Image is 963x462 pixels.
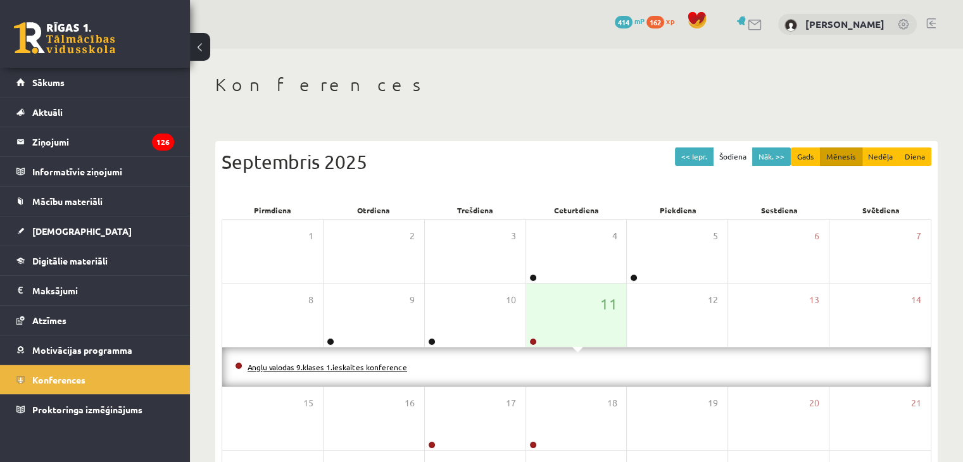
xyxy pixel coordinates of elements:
span: 3 [511,229,516,243]
span: Aktuāli [32,106,63,118]
span: 20 [809,396,819,410]
span: 2 [410,229,415,243]
span: Digitālie materiāli [32,255,108,266]
span: [DEMOGRAPHIC_DATA] [32,225,132,237]
a: Rīgas 1. Tālmācības vidusskola [14,22,115,54]
span: 21 [911,396,921,410]
a: Konferences [16,365,174,394]
span: 17 [506,396,516,410]
span: 1 [308,229,313,243]
button: Nāk. >> [752,147,791,166]
a: Angļu valodas 9.klases 1.ieskaites konference [248,362,407,372]
span: 8 [308,293,313,307]
div: Pirmdiena [222,201,323,219]
span: 14 [911,293,921,307]
span: mP [634,16,645,26]
span: 4 [612,229,617,243]
span: 162 [646,16,664,28]
a: Informatīvie ziņojumi [16,157,174,186]
i: 126 [152,134,174,151]
a: Aktuāli [16,97,174,127]
span: xp [666,16,674,26]
span: 414 [615,16,633,28]
span: 13 [809,293,819,307]
a: Digitālie materiāli [16,246,174,275]
a: [DEMOGRAPHIC_DATA] [16,216,174,246]
legend: Informatīvie ziņojumi [32,157,174,186]
span: 10 [506,293,516,307]
span: 19 [708,396,718,410]
legend: Ziņojumi [32,127,174,156]
button: << Iepr. [675,147,714,166]
div: Svētdiena [830,201,931,219]
a: Maksājumi [16,276,174,305]
button: Diena [898,147,931,166]
a: Ziņojumi126 [16,127,174,156]
span: 6 [814,229,819,243]
a: Motivācijas programma [16,335,174,365]
span: 5 [713,229,718,243]
button: Nedēļa [862,147,899,166]
span: 12 [708,293,718,307]
span: 7 [916,229,921,243]
span: 15 [303,396,313,410]
a: Atzīmes [16,306,174,335]
span: Proktoringa izmēģinājums [32,404,142,415]
span: Atzīmes [32,315,66,326]
a: Sākums [16,68,174,97]
a: 414 mP [615,16,645,26]
button: Šodiena [713,147,753,166]
span: 16 [405,396,415,410]
a: Mācību materiāli [16,187,174,216]
h1: Konferences [215,74,938,96]
span: Motivācijas programma [32,344,132,356]
a: Proktoringa izmēģinājums [16,395,174,424]
div: Ceturtdiena [526,201,627,219]
div: Septembris 2025 [222,147,931,176]
span: Sākums [32,77,65,88]
div: Piekdiena [627,201,729,219]
span: 11 [600,293,617,315]
a: 162 xp [646,16,681,26]
button: Gads [791,147,821,166]
div: Sestdiena [729,201,830,219]
button: Mēnesis [820,147,862,166]
span: Konferences [32,374,85,385]
legend: Maksājumi [32,276,174,305]
span: 9 [410,293,415,307]
div: Otrdiena [323,201,424,219]
span: 18 [607,396,617,410]
img: Jana Anna Kārkliņa [784,19,797,32]
div: Trešdiena [424,201,526,219]
a: [PERSON_NAME] [805,18,884,30]
span: Mācību materiāli [32,196,103,207]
